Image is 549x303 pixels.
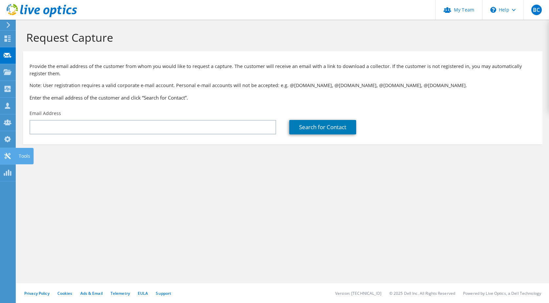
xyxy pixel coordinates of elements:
[111,291,130,296] a: Telemetry
[389,291,455,296] li: © 2025 Dell Inc. All Rights Reserved
[463,291,541,296] li: Powered by Live Optics, a Dell Technology
[30,110,61,117] label: Email Address
[26,31,536,44] h1: Request Capture
[335,291,381,296] li: Version: [TECHNICAL_ID]
[531,5,542,15] span: BC
[30,63,536,77] p: Provide the email address of the customer from whom you would like to request a capture. The cust...
[24,291,50,296] a: Privacy Policy
[156,291,171,296] a: Support
[30,82,536,89] p: Note: User registration requires a valid corporate e-mail account. Personal e-mail accounts will ...
[80,291,103,296] a: Ads & Email
[30,94,536,101] h3: Enter the email address of the customer and click “Search for Contact”.
[138,291,148,296] a: EULA
[15,148,33,164] div: Tools
[289,120,356,134] a: Search for Contact
[57,291,72,296] a: Cookies
[490,7,496,13] svg: \n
